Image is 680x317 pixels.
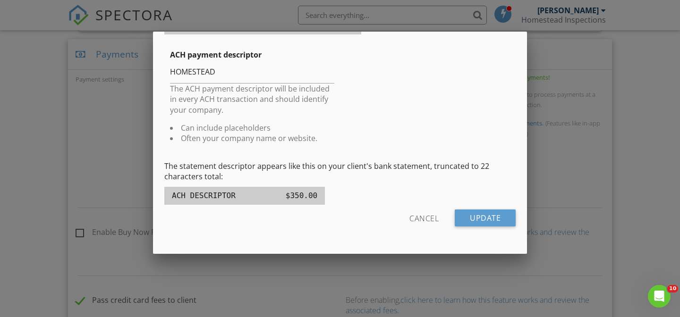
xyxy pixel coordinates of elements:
p: The ACH payment descriptor will be included in every ACH transaction and should identify your com... [170,83,334,115]
p: The statement descriptor appears like this on your client's bank statement, truncated to 22 chara... [164,161,516,182]
span: 10 [667,285,678,292]
div: Cancel [409,209,439,226]
li: Can include placeholders [170,123,334,133]
strong: ACH payment descriptor [170,50,262,60]
li: Often your company name or website. [170,133,334,143]
input: Update [455,209,516,226]
iframe: Intercom live chat [648,285,671,308]
p: ACH DESCRIPTOR $350.00 [164,187,325,205]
